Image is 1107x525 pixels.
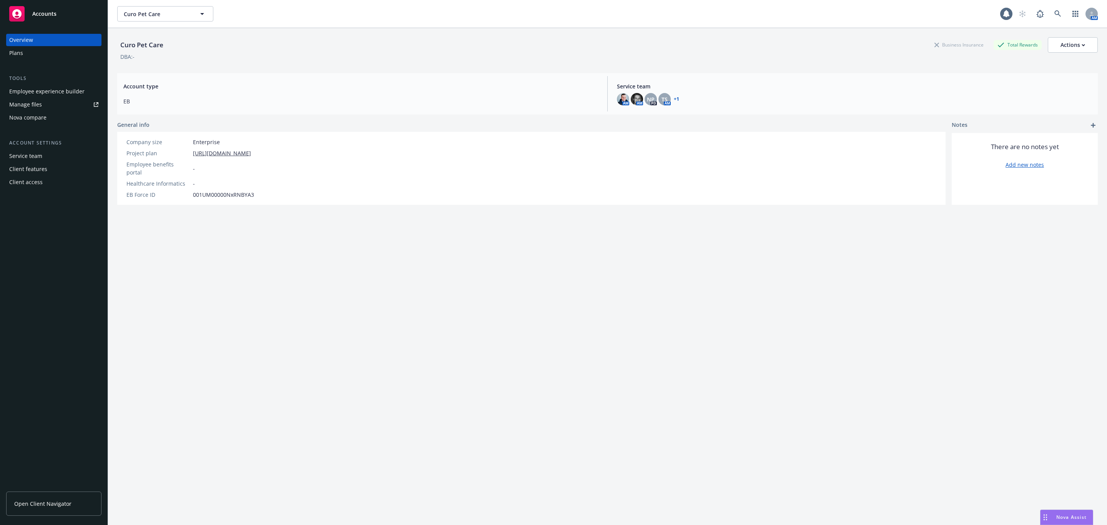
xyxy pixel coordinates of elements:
[6,3,101,25] a: Accounts
[1048,37,1098,53] button: Actions
[123,82,598,90] span: Account type
[1041,510,1050,525] div: Drag to move
[126,149,190,157] div: Project plan
[6,75,101,82] div: Tools
[1006,161,1044,169] a: Add new notes
[9,34,33,46] div: Overview
[117,40,166,50] div: Curo Pet Care
[1040,510,1093,525] button: Nova Assist
[126,138,190,146] div: Company size
[123,97,598,105] span: EB
[617,93,629,105] img: photo
[9,85,85,98] div: Employee experience builder
[6,34,101,46] a: Overview
[991,142,1059,151] span: There are no notes yet
[1015,6,1030,22] a: Start snowing
[9,111,47,124] div: Nova compare
[1050,6,1065,22] a: Search
[6,139,101,147] div: Account settings
[1056,514,1087,520] span: Nova Assist
[193,149,251,157] a: [URL][DOMAIN_NAME]
[193,138,220,146] span: Enterprise
[1089,121,1098,130] a: add
[931,40,987,50] div: Business Insurance
[117,6,213,22] button: Curo Pet Care
[126,191,190,199] div: EB Force ID
[9,150,42,162] div: Service team
[952,121,967,130] span: Notes
[6,176,101,188] a: Client access
[14,500,71,508] span: Open Client Navigator
[9,163,47,175] div: Client features
[631,93,643,105] img: photo
[9,47,23,59] div: Plans
[9,98,42,111] div: Manage files
[647,95,655,103] span: NP
[126,160,190,176] div: Employee benefits portal
[1060,38,1085,52] div: Actions
[1068,6,1083,22] a: Switch app
[193,164,195,173] span: -
[120,53,135,61] div: DBA: -
[6,163,101,175] a: Client features
[1032,6,1048,22] a: Report a Bug
[117,121,150,129] span: General info
[994,40,1042,50] div: Total Rewards
[126,179,190,188] div: Healthcare Informatics
[193,179,195,188] span: -
[6,111,101,124] a: Nova compare
[662,95,668,103] span: TS
[674,97,679,101] a: +1
[32,11,57,17] span: Accounts
[193,191,254,199] span: 001UM00000NxRNBYA3
[124,10,190,18] span: Curo Pet Care
[617,82,1092,90] span: Service team
[6,47,101,59] a: Plans
[6,150,101,162] a: Service team
[6,98,101,111] a: Manage files
[9,176,43,188] div: Client access
[6,85,101,98] a: Employee experience builder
